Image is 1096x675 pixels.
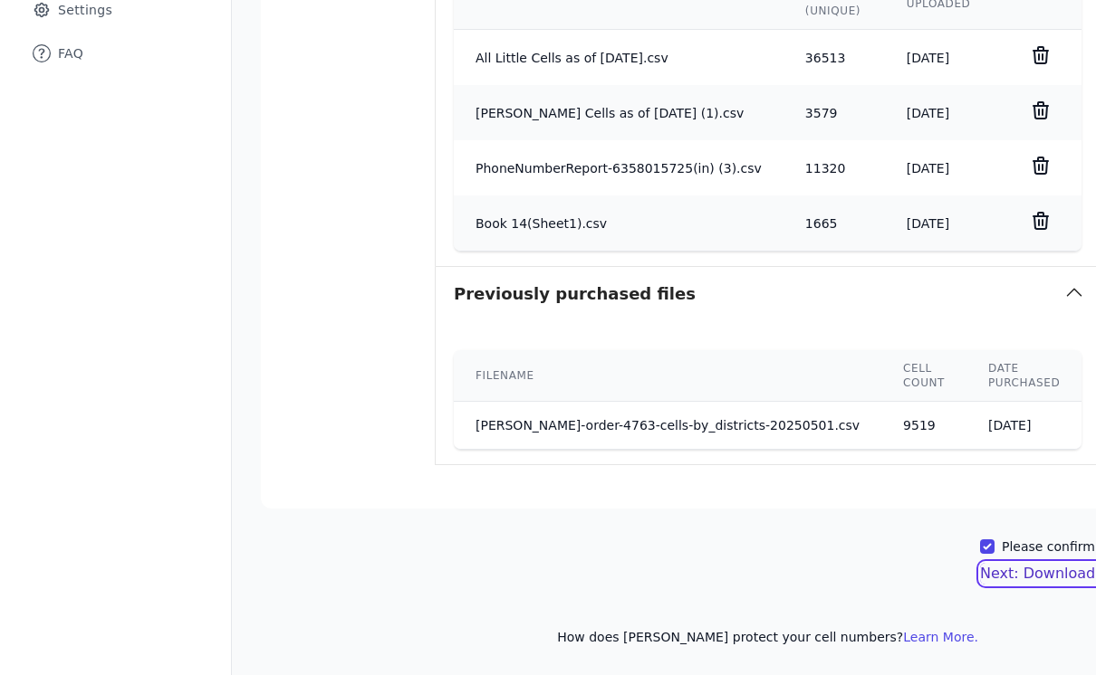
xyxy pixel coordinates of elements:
td: [DATE] [885,85,994,140]
td: [DATE] [885,195,994,251]
h3: Previously purchased files [454,281,696,307]
td: [DATE] [885,140,994,195]
td: [PERSON_NAME]-order-4763-cells-by_districts-20250501.csv [454,402,881,450]
td: [DATE] [966,402,1082,450]
td: 9519 [881,402,966,450]
td: 36513 [784,30,885,86]
td: 11320 [784,140,885,195]
button: Learn More. [903,628,978,646]
th: Date purchased [966,350,1082,402]
td: PhoneNumberReport-6358015725(in) (3).csv [454,140,784,195]
td: 1665 [784,195,885,251]
span: Settings [58,1,112,19]
span: FAQ [58,44,83,62]
th: Cell count [881,350,966,402]
a: FAQ [14,33,216,73]
th: Filename [454,350,881,402]
td: Book 14(Sheet1).csv [454,195,784,251]
td: 3579 [784,85,885,140]
td: All Little Cells as of [DATE].csv [454,30,784,86]
td: [DATE] [885,30,994,86]
td: [PERSON_NAME] Cells as of [DATE] (1).csv [454,85,784,140]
